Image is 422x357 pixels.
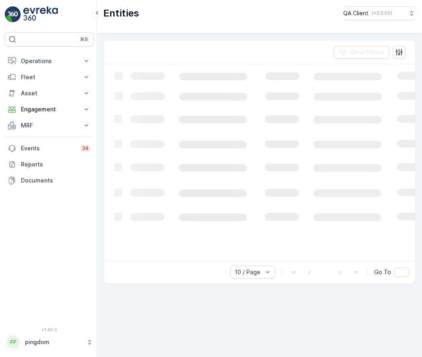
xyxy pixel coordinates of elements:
img: logo [5,6,21,23]
p: Documents [21,176,90,185]
p: Operations [21,57,78,65]
p: QA Client [343,9,369,17]
span: v 1.49.0 [5,327,94,332]
p: Reports [21,160,90,168]
p: MRF [21,121,78,129]
p: Asset [21,89,78,97]
a: Reports [5,156,94,172]
button: Asset [5,85,94,101]
button: Engagement [5,101,94,117]
span: Go To [374,268,391,276]
button: Clear Filters [334,46,389,59]
p: Clear Filters [350,48,385,56]
p: ( +03:00 ) [372,10,392,16]
button: PPpingdom [5,334,94,351]
a: Documents [5,172,94,189]
button: Fleet [5,69,94,85]
p: Entities [103,7,139,20]
button: Operations [5,53,94,69]
img: logo_light-DOdMpM7g.png [23,6,58,23]
div: PP [7,336,20,349]
p: Events [21,144,76,152]
p: pingdom [25,338,82,346]
button: QA Client(+03:00) [343,6,416,20]
p: 34 [82,145,89,152]
a: Events34 [5,140,94,156]
p: ⌘B [80,36,88,43]
p: Fleet [21,73,78,81]
button: MRF [5,117,94,133]
p: Engagement [21,105,78,113]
